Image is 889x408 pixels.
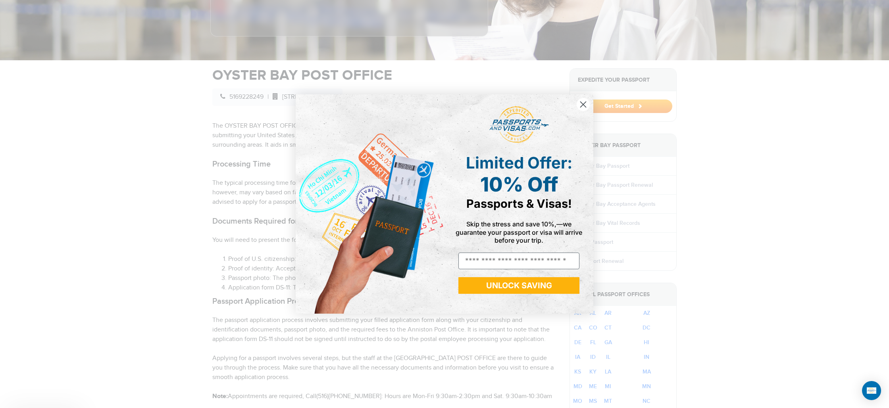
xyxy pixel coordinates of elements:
[862,381,881,400] div: Open Intercom Messenger
[458,277,579,294] button: UNLOCK SAVING
[466,197,572,211] span: Passports & Visas!
[456,220,582,244] span: Skip the stress and save 10%,—we guarantee your passport or visa will arrive before your trip.
[489,106,549,144] img: passports and visas
[480,172,558,196] span: 10% Off
[466,153,572,172] span: Limited Offer:
[576,98,590,111] button: Close dialog
[296,94,444,314] img: de9cda0d-0715-46ca-9a25-073762a91ba7.png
